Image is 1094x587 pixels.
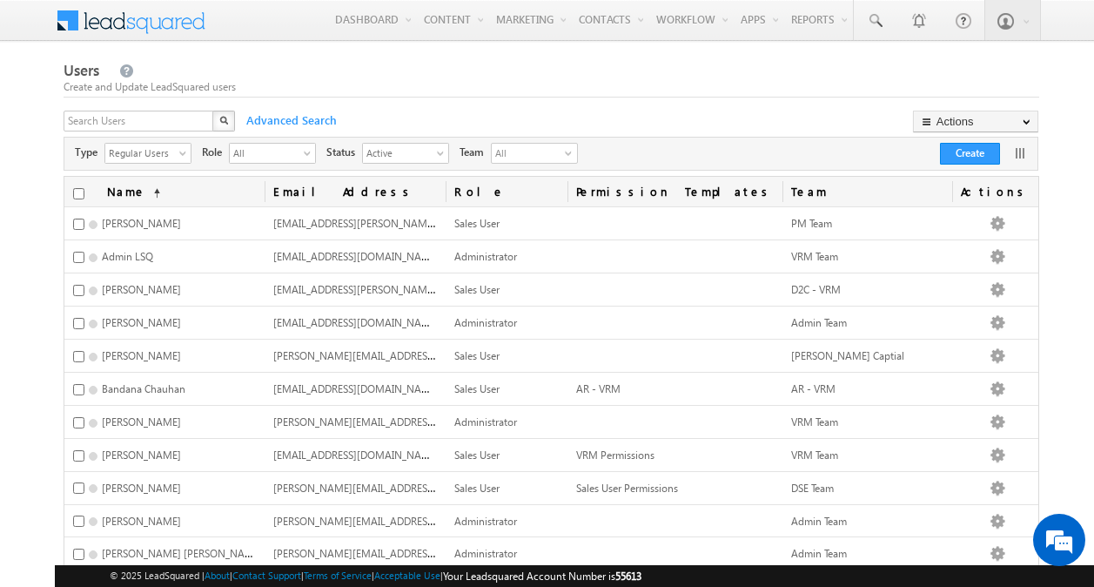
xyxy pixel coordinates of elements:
[791,382,836,395] span: AR - VRM
[454,449,500,462] span: Sales User
[791,415,838,428] span: VRM Team
[446,177,567,206] a: Role
[273,281,519,296] span: [EMAIL_ADDRESS][PERSON_NAME][DOMAIN_NAME]
[273,381,440,395] span: [EMAIL_ADDRESS][DOMAIN_NAME]
[952,177,1038,206] span: Actions
[273,215,519,230] span: [EMAIL_ADDRESS][PERSON_NAME][DOMAIN_NAME]
[363,144,434,161] span: Active
[615,570,641,583] span: 55613
[102,449,181,462] span: [PERSON_NAME]
[102,250,153,263] span: Admin LSQ
[64,60,99,80] span: Users
[232,570,301,581] a: Contact Support
[273,347,519,362] span: [PERSON_NAME][EMAIL_ADDRESS][DOMAIN_NAME]
[98,177,169,206] a: Name
[791,547,847,560] span: Admin Team
[179,148,193,158] span: select
[102,316,181,329] span: [PERSON_NAME]
[454,217,500,230] span: Sales User
[219,116,228,125] img: Search
[64,79,1039,95] div: Create and Update LeadSquared users
[102,415,181,428] span: [PERSON_NAME]
[791,349,904,362] span: [PERSON_NAME] Captial
[238,112,342,128] span: Advanced Search
[454,283,500,296] span: Sales User
[273,414,598,428] span: [PERSON_NAME][EMAIL_ADDRESS][PERSON_NAME][DOMAIN_NAME]
[454,250,517,263] span: Administrator
[326,145,362,160] span: Status
[791,217,832,230] span: PM Team
[102,217,181,230] span: [PERSON_NAME]
[460,145,491,160] span: Team
[304,570,372,581] a: Terms of Service
[146,186,160,200] span: (sorted ascending)
[576,482,678,495] span: Sales User Permissions
[791,283,841,296] span: D2C - VRM
[454,515,517,528] span: Administrator
[782,177,952,206] span: Team
[102,482,181,495] span: [PERSON_NAME]
[454,415,517,428] span: Administrator
[576,382,621,395] span: AR - VRM
[273,314,440,329] span: [EMAIL_ADDRESS][DOMAIN_NAME]
[273,513,519,528] span: [PERSON_NAME][EMAIL_ADDRESS][DOMAIN_NAME]
[273,545,519,560] span: [PERSON_NAME][EMAIL_ADDRESS][DOMAIN_NAME]
[567,177,782,206] span: Permission Templates
[202,145,229,160] span: Role
[454,382,500,395] span: Sales User
[105,144,177,161] span: Regular Users
[110,568,641,584] span: © 2025 LeadSquared | | | | |
[454,349,500,362] span: Sales User
[205,570,230,581] a: About
[492,144,561,163] span: All
[273,248,440,263] span: [EMAIL_ADDRESS][DOMAIN_NAME]
[273,447,440,462] span: [EMAIL_ADDRESS][DOMAIN_NAME]
[437,148,451,158] span: select
[102,283,181,296] span: [PERSON_NAME]
[273,480,519,495] span: [PERSON_NAME][EMAIL_ADDRESS][DOMAIN_NAME]
[64,111,215,132] input: Search Users
[102,545,263,560] span: [PERSON_NAME] [PERSON_NAME]
[102,382,185,395] span: Bandana Chauhan
[791,482,834,495] span: DSE Team
[443,570,641,583] span: Your Leadsquared Account Number is
[304,148,318,158] span: select
[230,144,301,161] span: All
[454,316,517,329] span: Administrator
[75,145,104,160] span: Type
[940,143,1000,165] button: Create
[791,250,838,263] span: VRM Team
[454,482,500,495] span: Sales User
[791,515,847,528] span: Admin Team
[576,449,654,462] span: VRM Permissions
[374,570,440,581] a: Acceptable Use
[454,547,517,560] span: Administrator
[102,349,181,362] span: [PERSON_NAME]
[791,316,847,329] span: Admin Team
[913,111,1038,132] button: Actions
[102,515,181,528] span: [PERSON_NAME]
[791,449,838,462] span: VRM Team
[265,177,446,206] a: Email Address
